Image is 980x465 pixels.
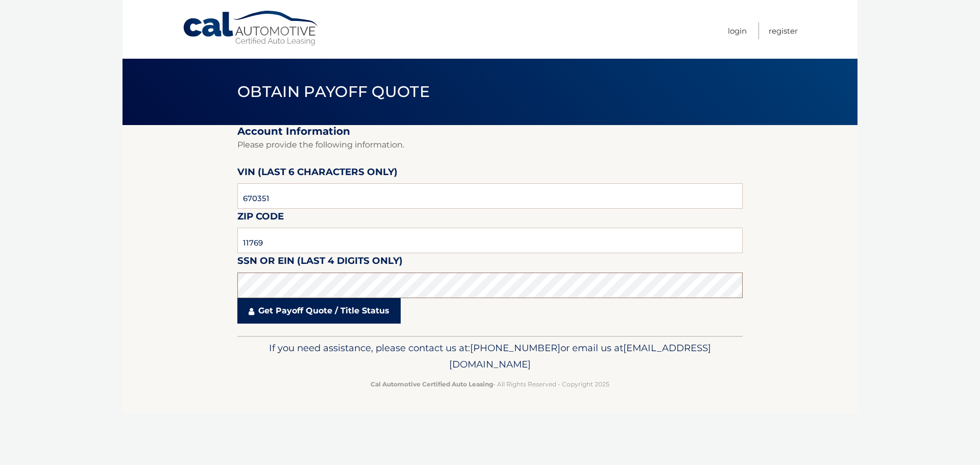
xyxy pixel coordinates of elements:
[237,82,430,101] span: Obtain Payoff Quote
[237,125,743,138] h2: Account Information
[237,253,403,272] label: SSN or EIN (last 4 digits only)
[244,379,736,389] p: - All Rights Reserved - Copyright 2025
[182,10,320,46] a: Cal Automotive
[728,22,747,39] a: Login
[470,342,560,354] span: [PHONE_NUMBER]
[371,380,493,388] strong: Cal Automotive Certified Auto Leasing
[237,164,398,183] label: VIN (last 6 characters only)
[237,298,401,324] a: Get Payoff Quote / Title Status
[237,138,743,152] p: Please provide the following information.
[237,209,284,228] label: Zip Code
[244,340,736,373] p: If you need assistance, please contact us at: or email us at
[769,22,798,39] a: Register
